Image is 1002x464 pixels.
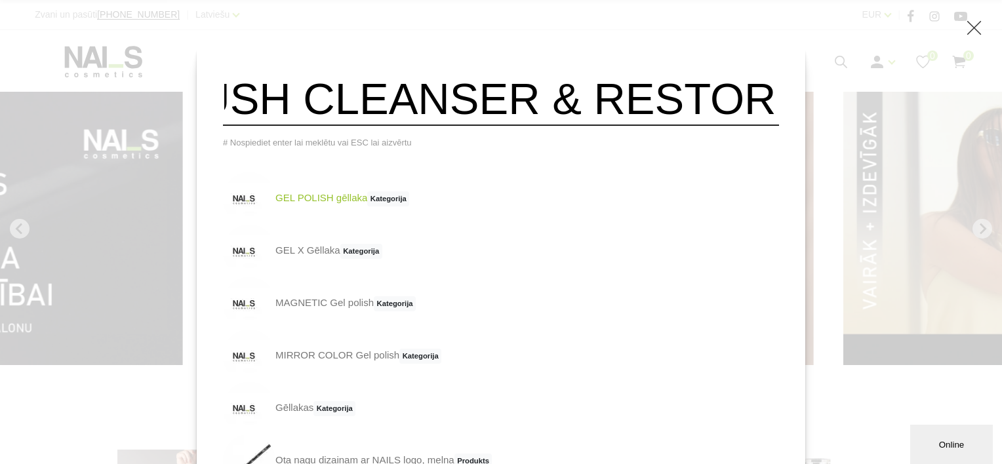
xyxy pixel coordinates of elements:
[374,296,416,312] span: Kategorija
[223,225,382,277] a: GEL X GēllakaKategorija
[223,382,355,435] a: GēllakasKategorija
[223,172,409,225] a: GEL POLISH gēllakaKategorija
[367,191,409,207] span: Kategorija
[340,244,382,260] span: Kategorija
[223,330,441,382] a: MIRROR COLOR Gel polishKategorija
[313,401,355,417] span: Kategorija
[223,138,412,147] span: # Nospiediet enter lai meklētu vai ESC lai aizvērtu
[223,73,779,126] input: Meklēt produktus ...
[223,277,416,330] a: MAGNETIC Gel polishKategorija
[399,349,441,364] span: Kategorija
[910,422,995,464] iframe: chat widget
